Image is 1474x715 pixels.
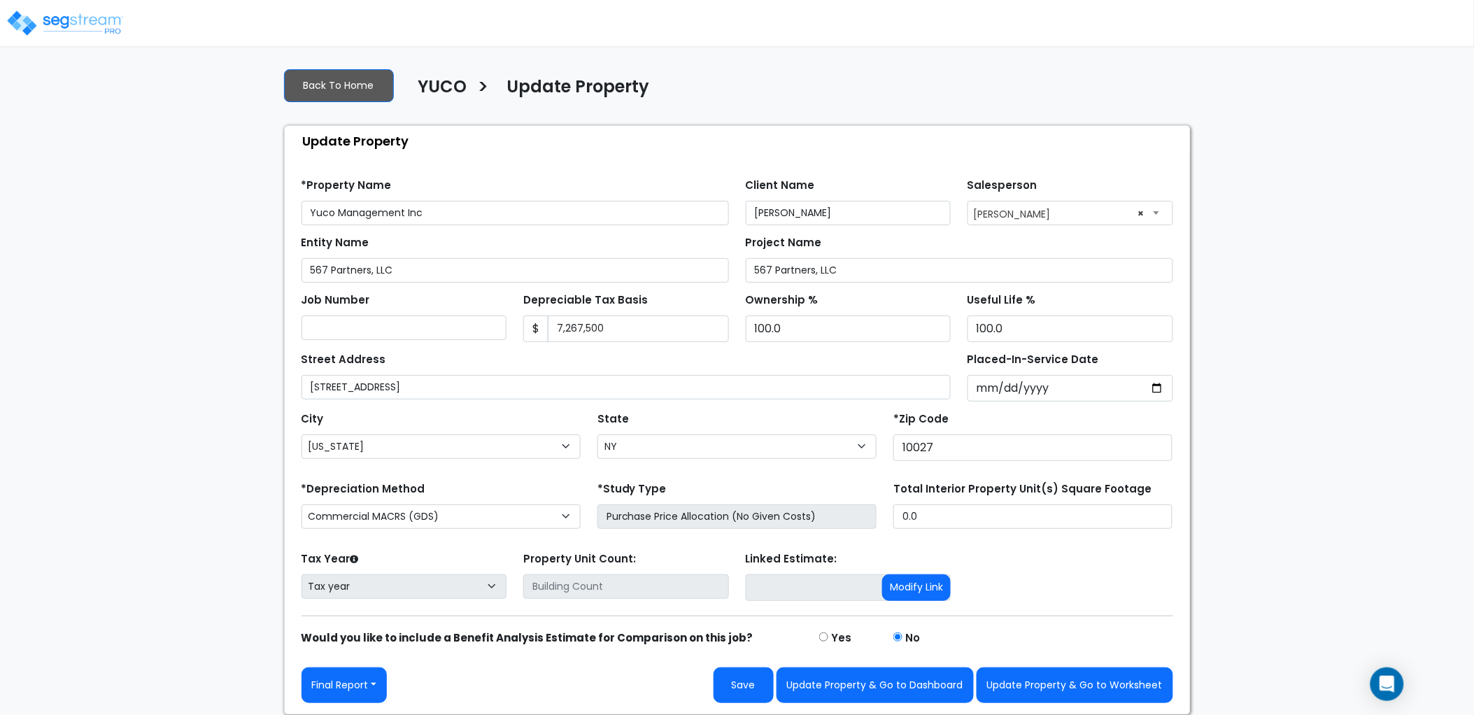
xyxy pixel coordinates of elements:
[746,178,815,194] label: Client Name
[418,77,467,101] h4: YUCO
[478,76,490,103] h3: >
[968,178,1037,194] label: Salesperson
[893,481,1151,497] label: Total Interior Property Unit(s) Square Footage
[968,201,1172,224] span: Rafael Ferrales
[302,375,951,399] input: Street Address
[968,201,1173,225] span: Rafael Ferrales
[302,551,359,567] label: Tax Year
[523,551,636,567] label: Property Unit Count:
[292,126,1190,156] div: Update Property
[1370,667,1404,701] div: Open Intercom Messenger
[882,574,951,601] button: Modify Link
[831,630,851,646] label: Yes
[302,481,425,497] label: *Depreciation Method
[302,630,753,645] strong: Would you like to include a Benefit Analysis Estimate for Comparison on this job?
[523,574,729,599] input: Building Count
[284,69,394,102] a: Back To Home
[893,504,1172,529] input: total square foot
[746,258,1173,283] input: Project Name
[507,77,650,101] h4: Update Property
[523,316,548,342] span: $
[597,481,667,497] label: *Study Type
[523,292,648,309] label: Depreciable Tax Basis
[302,352,386,368] label: Street Address
[714,667,774,703] button: Save
[893,434,1172,461] input: Zip Code
[746,316,951,342] input: Ownership
[977,667,1173,703] button: Update Property & Go to Worksheet
[968,292,1036,309] label: Useful Life %
[6,9,125,37] img: logo_pro_r.png
[302,292,370,309] label: Job Number
[905,630,920,646] label: No
[968,352,1099,368] label: Placed-In-Service Date
[1138,204,1145,223] span: ×
[302,667,388,703] button: Final Report
[777,667,974,703] button: Update Property & Go to Dashboard
[302,258,729,283] input: Entity Name
[597,411,629,427] label: State
[548,316,729,342] input: 0.00
[893,411,949,427] label: *Zip Code
[746,551,837,567] label: Linked Estimate:
[746,235,822,251] label: Project Name
[302,201,729,225] input: Property Name
[497,77,650,106] a: Update Property
[746,292,819,309] label: Ownership %
[302,178,392,194] label: *Property Name
[302,411,324,427] label: City
[746,201,951,225] input: Client Name
[408,77,467,106] a: YUCO
[302,235,369,251] label: Entity Name
[968,316,1173,342] input: Depreciation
